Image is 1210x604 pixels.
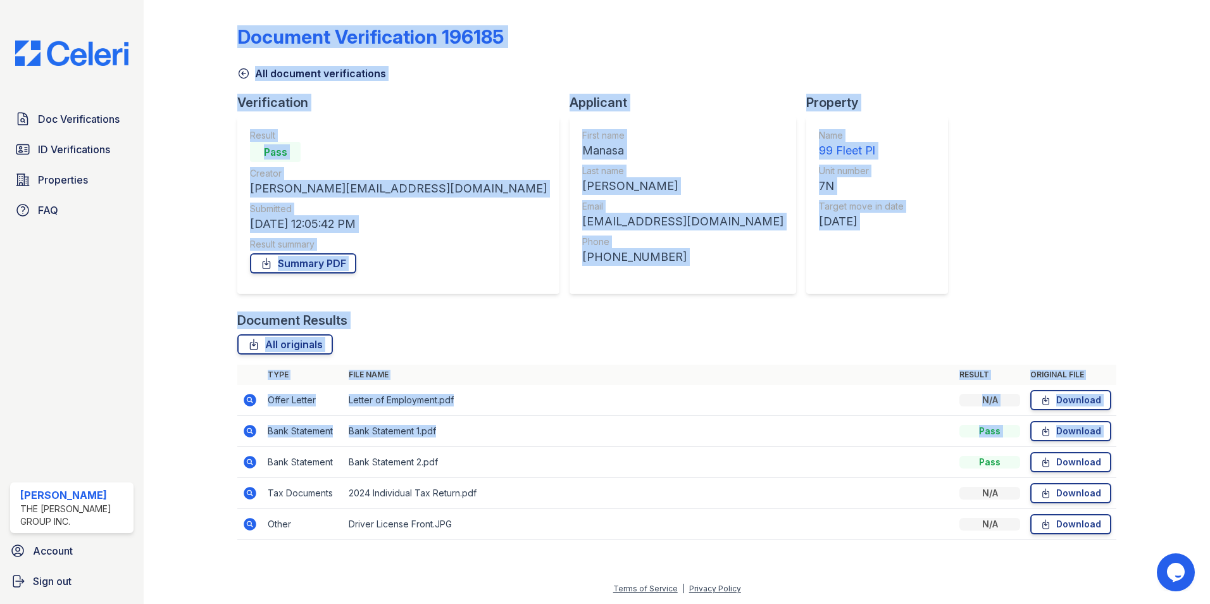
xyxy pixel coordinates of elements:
[959,425,1020,437] div: Pass
[582,177,783,195] div: [PERSON_NAME]
[582,236,783,248] div: Phone
[237,66,386,81] a: All document verifications
[613,584,678,593] a: Terms of Service
[344,478,954,509] td: 2024 Individual Tax Return.pdf
[20,503,128,528] div: The [PERSON_NAME] Group Inc.
[38,142,110,157] span: ID Verifications
[38,172,88,187] span: Properties
[263,509,344,540] td: Other
[5,569,139,594] a: Sign out
[344,509,954,540] td: Driver License Front.JPG
[819,213,904,230] div: [DATE]
[1157,553,1197,591] iframe: chat widget
[344,447,954,478] td: Bank Statement 2.pdf
[582,129,783,142] div: First name
[5,538,139,563] a: Account
[582,213,783,230] div: [EMAIL_ADDRESS][DOMAIN_NAME]
[959,394,1020,406] div: N/A
[263,447,344,478] td: Bank Statement
[570,94,806,111] div: Applicant
[582,200,783,213] div: Email
[819,129,904,160] a: Name 99 Fleet Pl
[819,142,904,160] div: 99 Fleet Pl
[819,200,904,213] div: Target move in date
[10,106,134,132] a: Doc Verifications
[263,385,344,416] td: Offer Letter
[237,334,333,355] a: All originals
[33,574,72,589] span: Sign out
[819,165,904,177] div: Unit number
[344,416,954,447] td: Bank Statement 1.pdf
[20,488,128,503] div: [PERSON_NAME]
[250,215,547,233] div: [DATE] 12:05:42 PM
[1030,452,1111,472] a: Download
[250,142,301,162] div: Pass
[33,543,73,558] span: Account
[819,129,904,142] div: Name
[263,365,344,385] th: Type
[237,94,570,111] div: Verification
[1030,390,1111,410] a: Download
[263,478,344,509] td: Tax Documents
[582,142,783,160] div: Manasa
[5,41,139,66] img: CE_Logo_Blue-a8612792a0a2168367f1c8372b55b34899dd931a85d93a1a3d3e32e68fde9ad4.png
[10,198,134,223] a: FAQ
[10,167,134,192] a: Properties
[959,487,1020,500] div: N/A
[250,180,547,198] div: [PERSON_NAME][EMAIL_ADDRESS][DOMAIN_NAME]
[959,456,1020,469] div: Pass
[250,238,547,251] div: Result summary
[1030,483,1111,503] a: Download
[1030,421,1111,441] a: Download
[237,311,347,329] div: Document Results
[806,94,958,111] div: Property
[1030,514,1111,534] a: Download
[582,165,783,177] div: Last name
[38,111,120,127] span: Doc Verifications
[959,518,1020,531] div: N/A
[954,365,1025,385] th: Result
[237,25,504,48] div: Document Verification 196185
[344,365,954,385] th: File name
[682,584,685,593] div: |
[819,177,904,195] div: 7N
[250,167,547,180] div: Creator
[582,248,783,266] div: [PHONE_NUMBER]
[689,584,741,593] a: Privacy Policy
[10,137,134,162] a: ID Verifications
[250,129,547,142] div: Result
[38,203,58,218] span: FAQ
[263,416,344,447] td: Bank Statement
[1025,365,1116,385] th: Original file
[250,203,547,215] div: Submitted
[250,253,356,274] a: Summary PDF
[344,385,954,416] td: Letter of Employment.pdf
